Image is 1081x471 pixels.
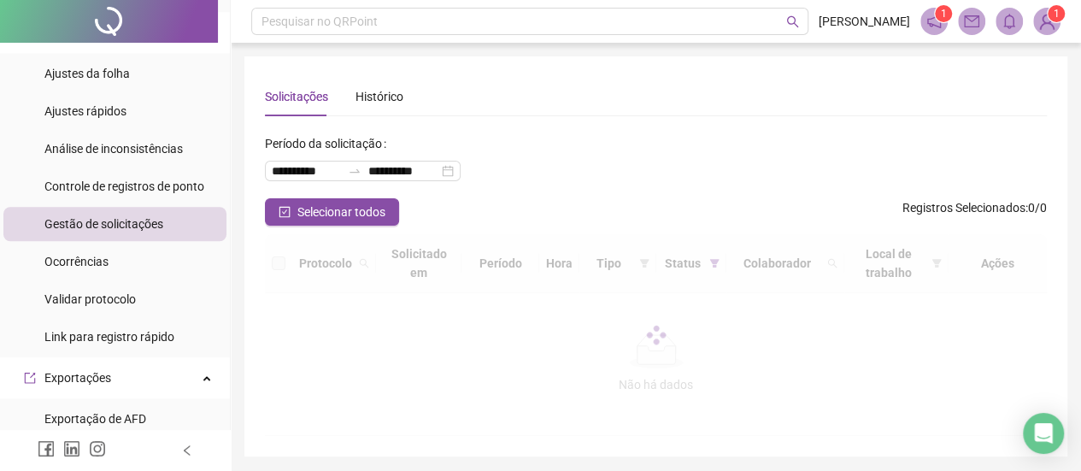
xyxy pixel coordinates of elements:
span: Controle de registros de ponto [44,180,204,193]
span: mail [964,14,979,29]
span: to [348,164,361,178]
span: Validar protocolo [44,292,136,306]
span: facebook [38,440,55,457]
sup: 1 [935,5,952,22]
span: [PERSON_NAME] [819,12,910,31]
span: Ocorrências [44,255,109,268]
span: : 0 / 0 [902,198,1047,226]
span: swap-right [348,164,361,178]
span: Gestão de solicitações [44,217,163,231]
span: notification [926,14,942,29]
span: Ajustes da folha [44,67,130,80]
div: Open Intercom Messenger [1023,413,1064,454]
span: linkedin [63,440,80,457]
label: Período da solicitação [265,130,393,157]
button: Selecionar todos [265,198,399,226]
span: bell [1002,14,1017,29]
span: Análise de inconsistências [44,142,183,156]
span: Ajustes rápidos [44,104,126,118]
span: Registros Selecionados [902,201,1025,215]
span: left [181,445,193,456]
div: Histórico [355,87,403,106]
span: check-square [279,206,291,218]
span: export [24,372,36,384]
span: instagram [89,440,106,457]
div: Solicitações [265,87,328,106]
span: Exportações [44,371,111,385]
span: search [786,15,799,28]
span: Exportação de AFD [44,412,146,426]
span: Link para registro rápido [44,330,174,344]
img: 81618 [1034,9,1060,34]
span: Selecionar todos [297,203,385,221]
span: 1 [941,8,947,20]
sup: Atualize o seu contato no menu Meus Dados [1048,5,1065,22]
span: 1 [1054,8,1060,20]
